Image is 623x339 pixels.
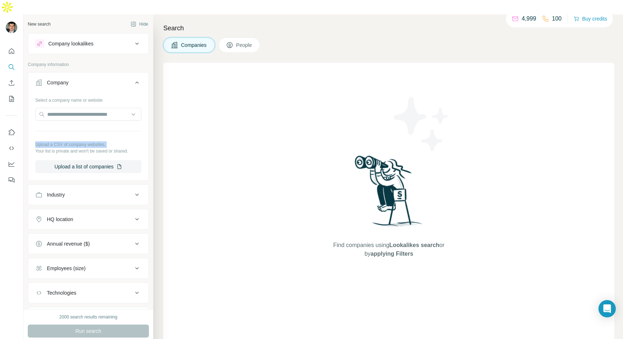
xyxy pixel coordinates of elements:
button: Employees (size) [28,260,149,277]
button: Quick start [6,45,17,58]
p: 4,999 [522,14,536,23]
div: New search [28,21,50,27]
p: 100 [552,14,562,23]
button: Search [6,61,17,74]
button: Keywords [28,309,149,326]
h4: Search [163,23,614,33]
button: Use Surfe on LinkedIn [6,126,17,139]
div: Select a company name or website [35,94,141,104]
button: Feedback [6,173,17,186]
img: Surfe Illustration - Woman searching with binoculars [352,154,427,234]
div: Technologies [47,289,76,296]
button: Company lookalikes [28,35,149,52]
div: Open Intercom Messenger [598,300,616,317]
img: Avatar [6,22,17,33]
div: Company [47,79,69,86]
span: Companies [181,41,207,49]
span: People [236,41,253,49]
button: HQ location [28,211,149,228]
button: Use Surfe API [6,142,17,155]
div: Industry [47,191,65,198]
div: Employees (size) [47,265,85,272]
button: Dashboard [6,158,17,171]
button: Upload a list of companies [35,160,141,173]
button: Buy credits [574,14,607,24]
span: Lookalikes search [389,242,439,248]
button: Industry [28,186,149,203]
button: Enrich CSV [6,76,17,89]
div: Company lookalikes [48,40,93,47]
p: Upload a CSV of company websites. [35,141,141,148]
div: 2000 search results remaining [59,314,118,320]
span: applying Filters [371,251,413,257]
button: Technologies [28,284,149,301]
button: Hide [125,19,153,30]
button: Company [28,74,149,94]
div: Annual revenue ($) [47,240,90,247]
p: Your list is private and won't be saved or shared. [35,148,141,154]
span: Find companies using or by [331,241,446,258]
div: HQ location [47,216,73,223]
img: Surfe Illustration - Stars [389,92,454,157]
button: My lists [6,92,17,105]
p: Company information [28,61,149,68]
button: Annual revenue ($) [28,235,149,252]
